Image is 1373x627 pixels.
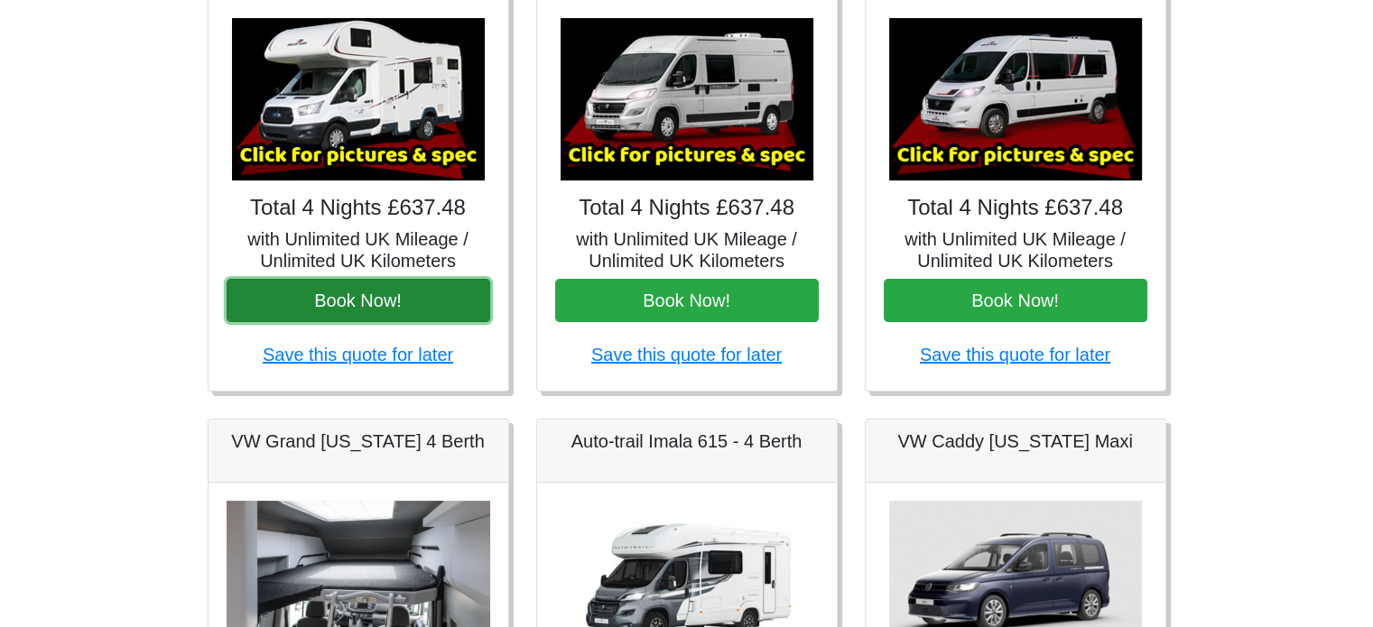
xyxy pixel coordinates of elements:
[555,195,819,221] h4: Total 4 Nights £637.48
[227,279,490,322] button: Book Now!
[555,279,819,322] button: Book Now!
[884,195,1147,221] h4: Total 4 Nights £637.48
[232,18,485,180] img: Ford Zefiro 675 - 6 Berth (Shower+Toilet)
[263,345,453,364] a: Save this quote for later
[561,18,813,180] img: Auto-Trail Expedition 67 - 4 Berth (Shower+Toilet)
[884,430,1147,452] h5: VW Caddy [US_STATE] Maxi
[227,228,490,272] h5: with Unlimited UK Mileage / Unlimited UK Kilometers
[884,279,1147,322] button: Book Now!
[884,228,1147,272] h5: with Unlimited UK Mileage / Unlimited UK Kilometers
[227,195,490,221] h4: Total 4 Nights £637.48
[555,228,819,272] h5: with Unlimited UK Mileage / Unlimited UK Kilometers
[889,18,1142,180] img: Auto-Trail Expedition 66 - 2 Berth (Shower+Toilet)
[555,430,819,452] h5: Auto-trail Imala 615 - 4 Berth
[920,345,1110,364] a: Save this quote for later
[227,430,490,452] h5: VW Grand [US_STATE] 4 Berth
[591,345,782,364] a: Save this quote for later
